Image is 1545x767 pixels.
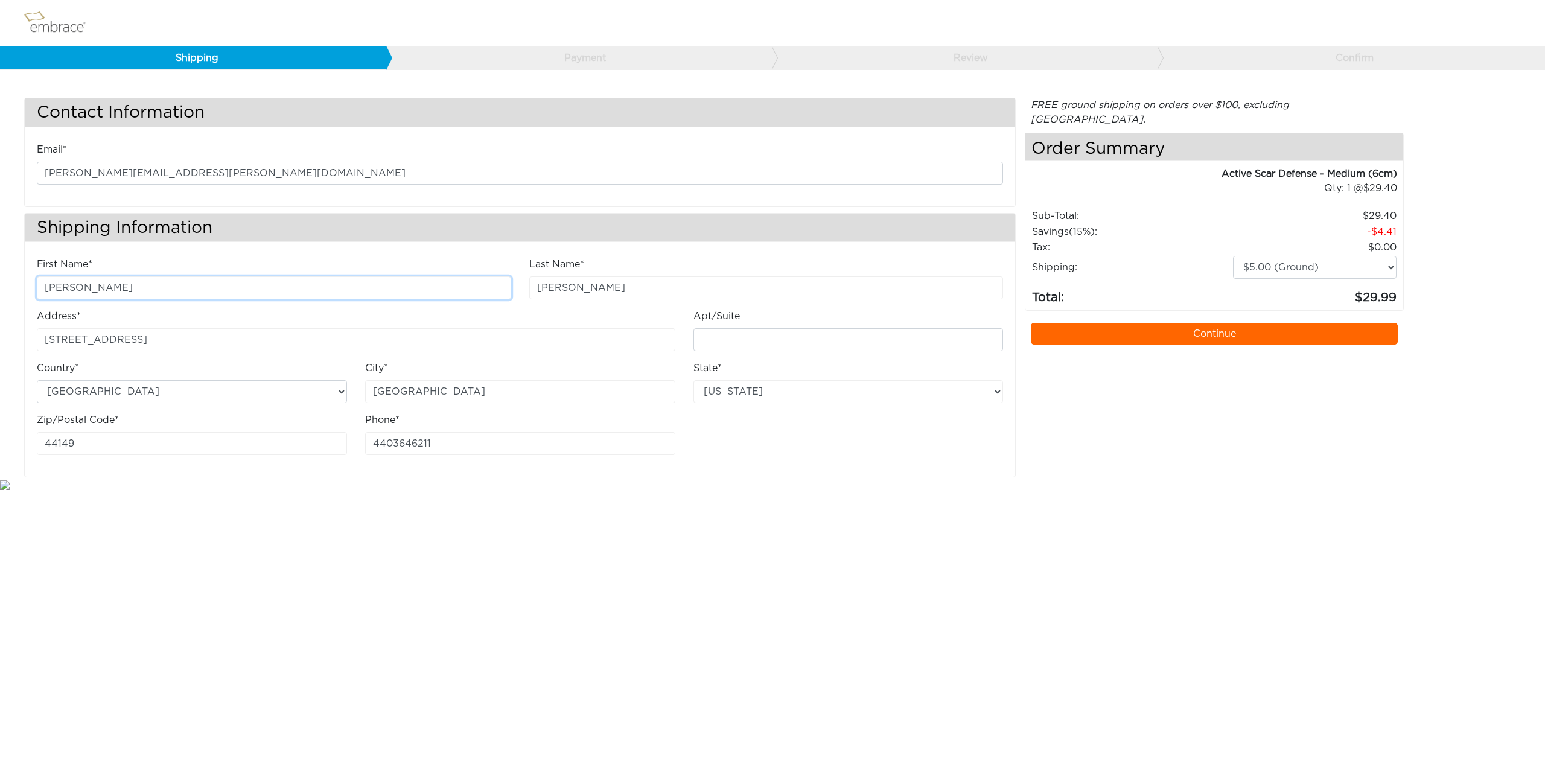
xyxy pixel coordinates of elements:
[1031,279,1232,307] td: Total:
[1232,240,1397,255] td: 0.00
[1232,224,1397,240] td: 4.41
[386,46,772,69] a: Payment
[25,98,1015,127] h3: Contact Information
[1031,240,1232,255] td: Tax:
[1031,255,1232,279] td: Shipping:
[529,257,584,272] label: Last Name*
[365,361,388,375] label: City*
[693,309,740,323] label: Apt/Suite
[1157,46,1543,69] a: Confirm
[1232,279,1397,307] td: 29.99
[1031,323,1398,345] a: Continue
[365,413,400,427] label: Phone*
[693,361,722,375] label: State*
[21,8,100,38] img: logo.png
[1025,98,1404,127] div: FREE ground shipping on orders over $100, excluding [GEOGRAPHIC_DATA].
[37,361,79,375] label: Country*
[1031,208,1232,224] td: Sub-Total:
[37,257,92,272] label: First Name*
[25,214,1015,242] h3: Shipping Information
[1025,133,1403,161] h4: Order Summary
[1232,208,1397,224] td: 29.40
[1069,227,1095,237] span: (15%)
[1031,224,1232,240] td: Savings :
[1025,167,1397,181] div: Active Scar Defense - Medium (6cm)
[37,413,119,427] label: Zip/Postal Code*
[1363,183,1397,193] span: 29.40
[37,142,67,157] label: Email*
[1040,181,1397,196] div: 1 @
[771,46,1158,69] a: Review
[37,309,81,323] label: Address*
